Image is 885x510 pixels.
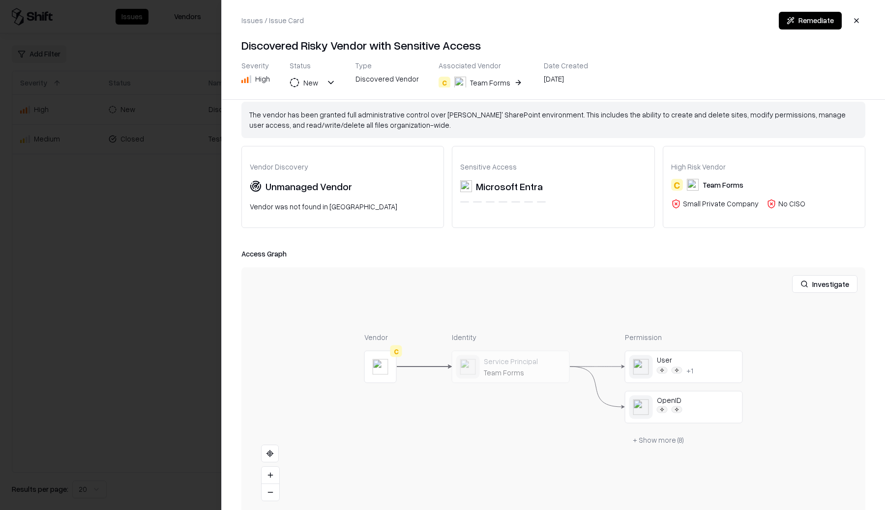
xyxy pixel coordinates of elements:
[303,78,318,88] div: New
[439,74,524,91] button: CTeam Forms
[355,61,419,70] div: Type
[250,201,436,212] div: Vendor was not found in [GEOGRAPHIC_DATA]
[364,332,397,342] div: Vendor
[241,37,865,53] h4: Discovered Risky Vendor with Sensitive Access
[544,61,588,70] div: Date Created
[241,15,304,26] div: Issues / Issue Card
[265,179,352,194] div: Unmanaged Vendor
[241,102,865,236] div: Highlights
[355,74,419,87] div: Discovered Vendor
[470,78,510,88] div: Team Forms
[671,162,857,171] div: High Risk Vendor
[778,198,805,209] div: No CISO
[255,74,270,84] div: High
[703,180,743,190] div: Team Forms
[657,355,738,364] div: User
[687,179,699,191] img: Team Forms
[452,332,570,342] div: Identity
[657,395,738,404] div: OpenID
[686,366,693,375] button: +1
[792,275,857,293] button: Investigate
[241,248,865,259] div: Access Graph
[241,61,270,70] div: Severity
[290,61,336,70] div: Status
[686,366,693,375] div: + 1
[460,179,543,194] div: Microsoft Entra
[439,77,450,88] div: C
[454,77,466,88] img: Team Forms
[683,198,759,209] div: Small Private Company
[625,431,692,449] button: + Show more (8)
[484,368,565,376] div: Team Forms
[544,74,588,87] div: [DATE]
[779,12,842,29] button: Remediate
[625,332,743,342] div: Permission
[460,162,646,171] div: Sensitive Access
[439,61,524,70] div: Associated Vendor
[250,162,436,171] div: Vendor Discovery
[671,179,683,191] div: C
[249,110,857,130] div: The vendor has been granted full administrative control over [PERSON_NAME]' SharePoint environmen...
[390,345,402,357] div: C
[460,180,472,192] img: Microsoft Entra
[484,357,565,366] div: Service Principal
